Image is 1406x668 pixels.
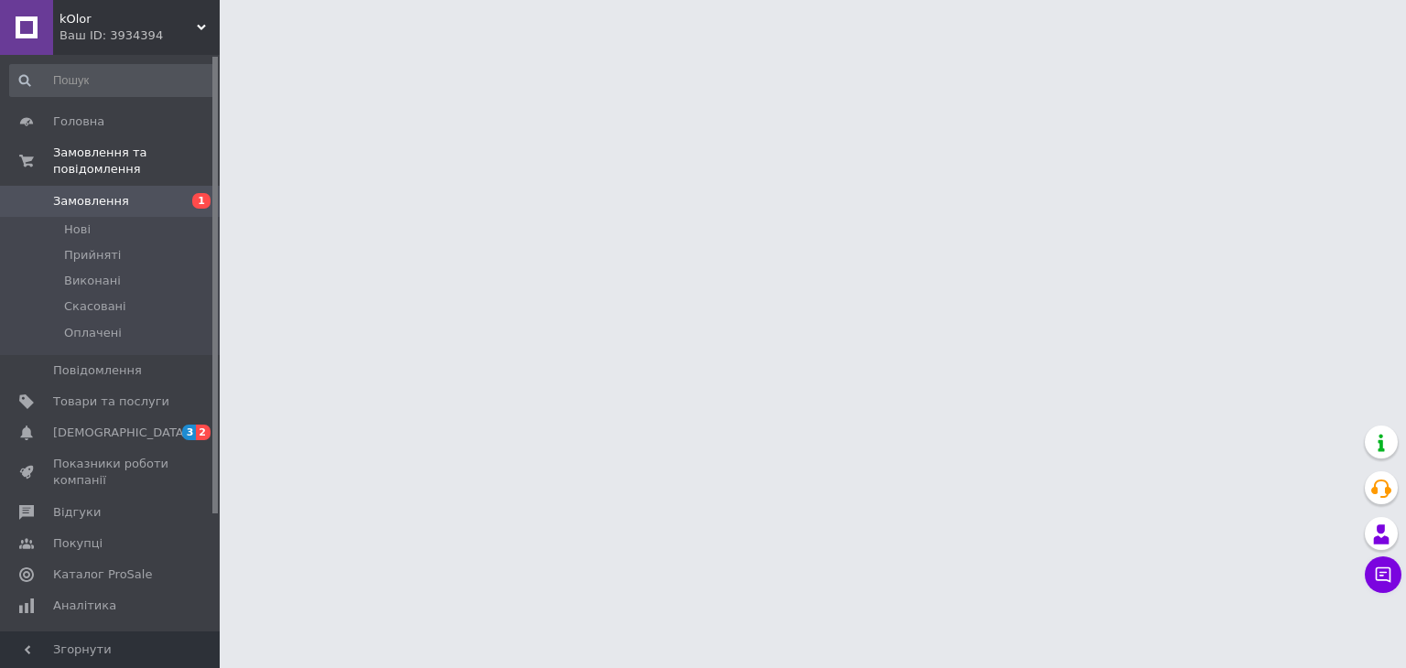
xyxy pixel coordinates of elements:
span: Оплачені [64,325,122,341]
span: Прийняті [64,247,121,264]
span: kOlor [59,11,197,27]
span: Аналітика [53,598,116,614]
span: Скасовані [64,298,126,315]
span: 1 [192,193,211,209]
span: 3 [182,425,197,440]
div: Ваш ID: 3934394 [59,27,220,44]
span: 2 [196,425,211,440]
span: Замовлення [53,193,129,210]
span: Нові [64,221,91,238]
span: [DEMOGRAPHIC_DATA] [53,425,189,441]
span: Замовлення та повідомлення [53,145,220,178]
span: Покупці [53,535,103,552]
span: Виконані [64,273,121,289]
button: Чат з покупцем [1365,556,1401,593]
span: Управління сайтом [53,629,169,662]
span: Повідомлення [53,362,142,379]
span: Каталог ProSale [53,566,152,583]
input: Пошук [9,64,216,97]
span: Головна [53,113,104,130]
span: Відгуки [53,504,101,521]
span: Показники роботи компанії [53,456,169,489]
span: Товари та послуги [53,393,169,410]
